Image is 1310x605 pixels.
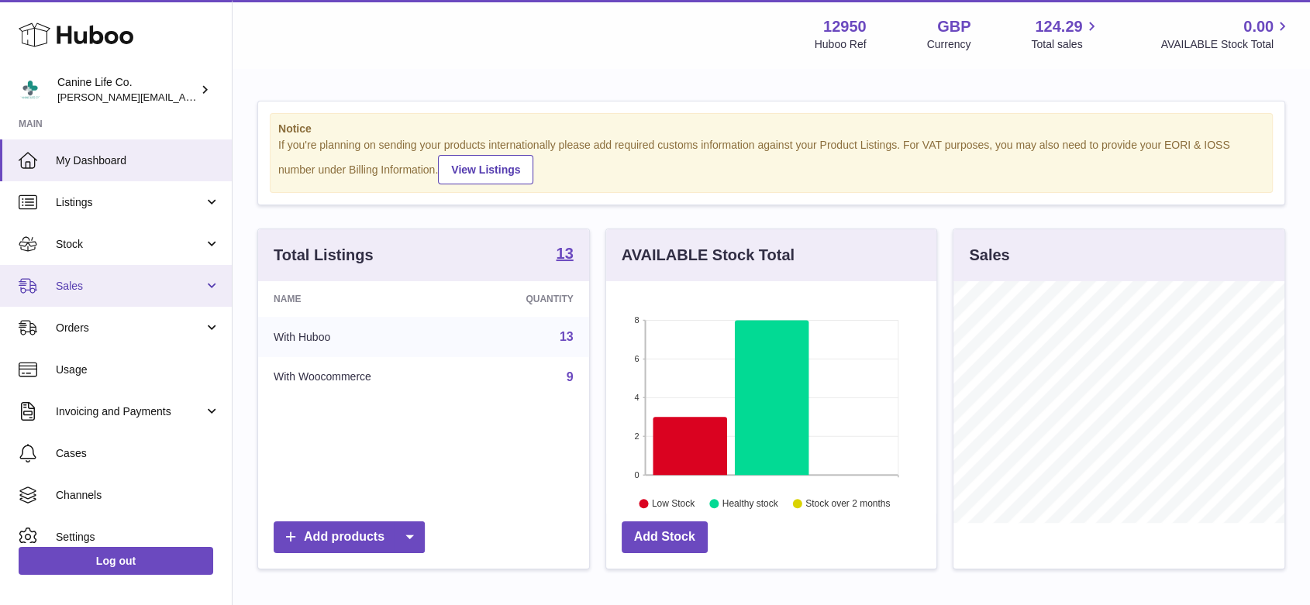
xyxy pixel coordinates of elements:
[622,245,795,266] h3: AVAILABLE Stock Total
[1160,37,1291,52] span: AVAILABLE Stock Total
[258,357,464,397] td: With Woocommerce
[567,370,574,383] a: 9
[438,155,533,184] a: View Listings
[464,281,589,317] th: Quantity
[805,498,890,509] text: Stock over 2 months
[56,195,204,210] span: Listings
[19,547,213,575] a: Log out
[652,498,695,509] text: Low Stock
[274,245,374,266] h3: Total Listings
[19,78,42,101] img: kevin@clsgltd.co.uk
[258,317,464,357] td: With Huboo
[969,245,1009,266] h3: Sales
[560,330,574,343] a: 13
[57,91,311,103] span: [PERSON_NAME][EMAIL_ADDRESS][DOMAIN_NAME]
[634,393,639,402] text: 4
[56,153,220,168] span: My Dashboard
[634,470,639,480] text: 0
[56,279,204,294] span: Sales
[274,521,425,553] a: Add products
[1031,16,1100,52] a: 124.29 Total sales
[937,16,970,37] strong: GBP
[56,488,220,503] span: Channels
[1160,16,1291,52] a: 0.00 AVAILABLE Stock Total
[258,281,464,317] th: Name
[634,354,639,363] text: 6
[56,530,220,545] span: Settings
[57,75,197,105] div: Canine Life Co.
[815,37,867,52] div: Huboo Ref
[622,521,708,553] a: Add Stock
[56,363,220,377] span: Usage
[56,446,220,461] span: Cases
[56,321,204,335] span: Orders
[56,237,204,252] span: Stock
[1243,16,1274,37] span: 0.00
[722,498,779,509] text: Healthy stock
[927,37,971,52] div: Currency
[823,16,867,37] strong: 12950
[278,138,1264,184] div: If you're planning on sending your products internationally please add required customs informati...
[278,122,1264,136] strong: Notice
[1035,16,1082,37] span: 124.29
[56,404,204,419] span: Invoicing and Payments
[1031,37,1100,52] span: Total sales
[634,315,639,325] text: 8
[556,246,573,261] strong: 13
[634,431,639,441] text: 2
[556,246,573,264] a: 13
